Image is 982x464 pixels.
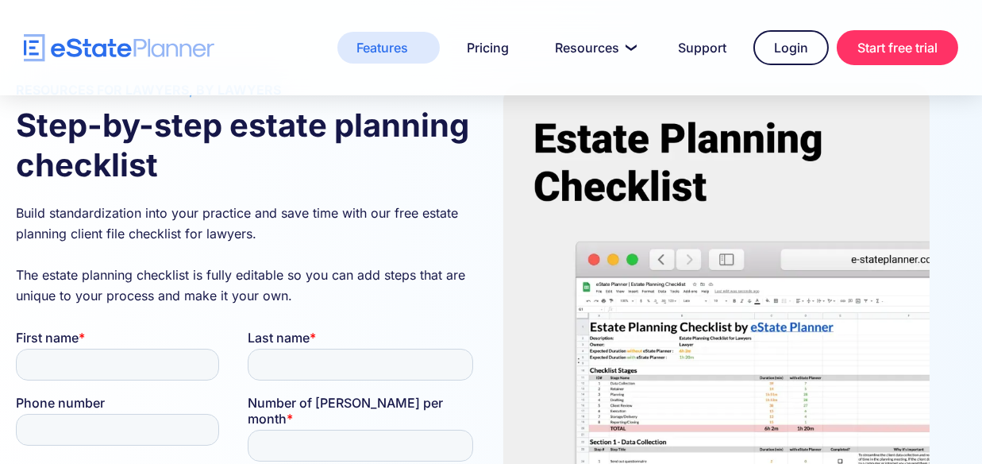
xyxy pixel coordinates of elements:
span: Number of [PERSON_NAME] per month [232,65,427,97]
a: Login [753,30,829,65]
a: Features [337,32,440,64]
a: Pricing [448,32,528,64]
p: Build standardization into your practice and save time with our free estate planning client file ... [16,203,479,306]
h2: Step-by-step estate planning checklist [16,106,479,185]
a: Resources [536,32,651,64]
a: Start free trial [837,30,958,65]
h3: Resources for lawyers, by lawyers [16,83,479,96]
a: home [24,34,214,62]
a: Support [659,32,745,64]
